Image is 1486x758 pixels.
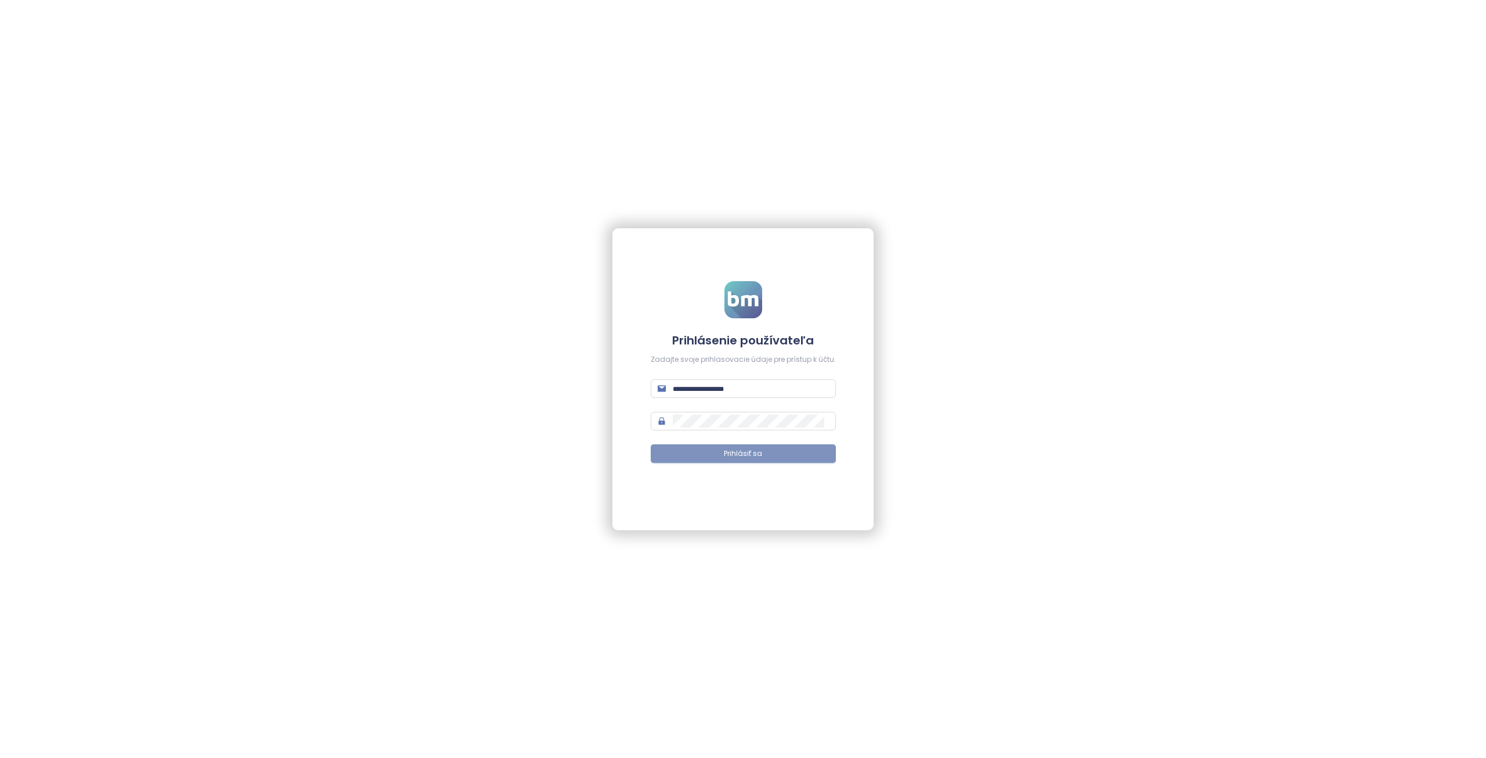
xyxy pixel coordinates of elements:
[658,385,666,393] span: mail
[651,444,836,463] button: Prihlásiť sa
[724,448,762,459] span: Prihlásiť sa
[651,332,836,349] h4: Prihlásenie používateľa
[651,354,836,365] div: Zadajte svoje prihlasovacie údaje pre prístup k účtu.
[658,417,666,425] span: lock
[724,281,762,318] img: logo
